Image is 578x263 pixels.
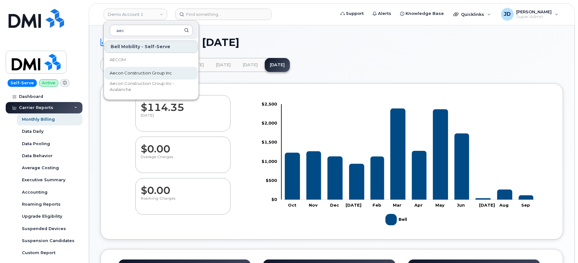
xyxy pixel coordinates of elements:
[262,120,277,125] tspan: $2,000
[265,58,290,72] a: [DATE]
[110,80,183,93] span: Aecon Construction Group Inc - Avalanche
[238,58,263,72] a: [DATE]
[211,58,236,72] a: [DATE]
[262,139,277,144] tspan: $1,500
[262,101,536,228] g: Chart
[386,211,410,228] g: Legend
[101,37,563,48] h1: Monthly Billing - [DATE]
[141,113,225,125] p: [DATE]
[386,211,410,228] g: Bell
[346,202,362,208] tspan: [DATE]
[105,80,198,93] a: Aecon Construction Group Inc - Avalanche
[457,202,465,208] tspan: Jun
[141,178,225,196] dd: $0.00
[141,137,225,155] dd: $0.00
[266,177,277,183] tspan: $500
[110,57,126,63] span: AECOM
[262,158,277,164] tspan: $1,000
[393,202,402,208] tspan: Mar
[309,202,318,208] tspan: Nov
[141,196,225,208] p: Roaming Charges
[521,202,530,208] tspan: Sep
[105,54,198,66] a: AECOM
[262,101,277,106] tspan: $2,500
[105,67,198,80] a: Aecon Construction Group Inc
[141,155,225,166] p: Overage Charges
[499,202,509,208] tspan: Aug
[271,196,277,202] tspan: $0
[110,70,172,76] span: Aecon Construction Group Inc
[479,202,495,208] tspan: [DATE]
[105,41,198,53] div: Bell Mobility - Self-Serve
[101,58,128,72] a: Earlier
[330,202,339,208] tspan: Dec
[110,25,193,36] input: Search
[288,202,296,208] tspan: Oct
[414,202,423,208] tspan: Apr
[373,202,381,208] tspan: Feb
[435,202,445,208] tspan: May
[141,95,225,113] dd: $114.35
